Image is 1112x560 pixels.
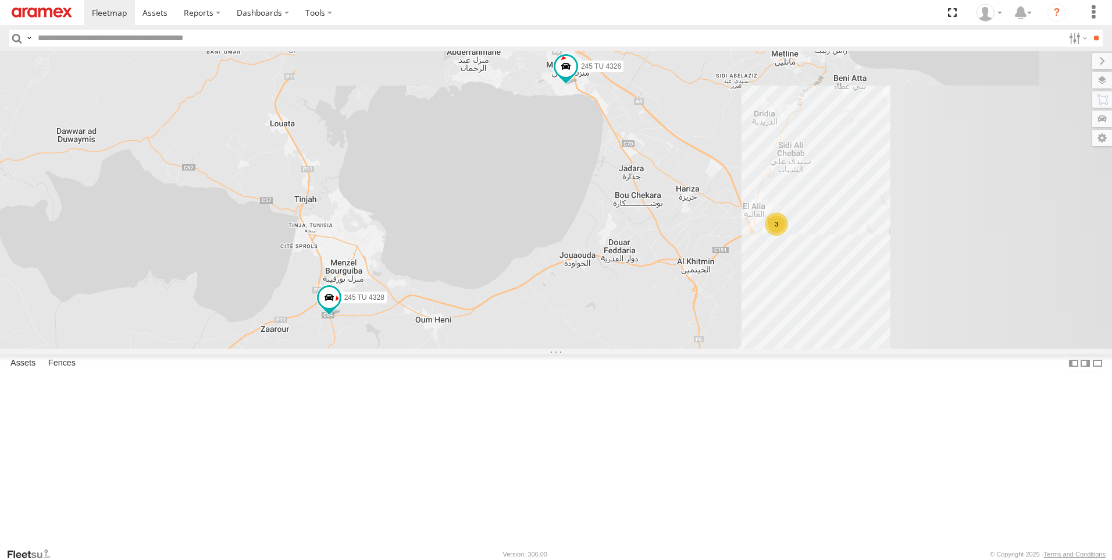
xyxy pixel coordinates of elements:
label: Search Filter Options [1064,30,1089,47]
a: Visit our Website [6,548,60,560]
label: Hide Summary Table [1092,355,1103,371]
div: 3 [765,212,788,236]
div: Version: 306.00 [503,551,547,558]
div: MohamedHaythem Bouchagfa [972,4,1006,22]
span: 245 TU 4326 [581,62,621,70]
span: 245 TU 4328 [344,293,384,301]
a: Terms and Conditions [1044,551,1106,558]
label: Dock Summary Table to the Left [1068,355,1079,371]
label: Search Query [24,30,34,47]
label: Dock Summary Table to the Right [1079,355,1091,371]
img: aramex-logo.svg [12,8,72,17]
label: Fences [42,355,81,371]
div: © Copyright 2025 - [990,551,1106,558]
i: ? [1047,3,1066,22]
label: Assets [5,355,41,371]
label: Map Settings [1092,130,1112,146]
